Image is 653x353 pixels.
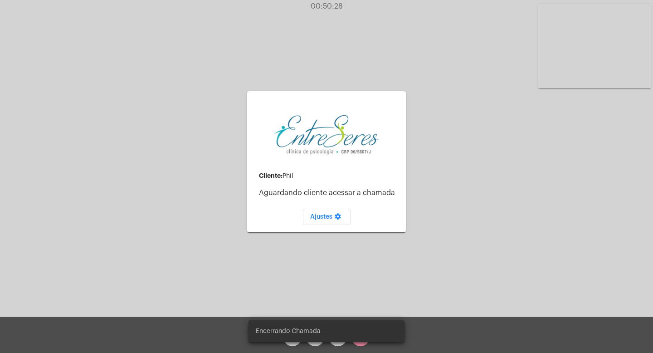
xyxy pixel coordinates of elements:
span: 00:50:28 [311,3,343,10]
p: Aguardando cliente acessar a chamada [259,189,399,197]
mat-icon: settings [332,213,343,224]
img: aa27006a-a7e4-c883-abf8-315c10fe6841.png [274,114,379,155]
button: Ajustes [303,209,351,225]
strong: Cliente: [259,172,283,179]
span: Encerrando Chamada [256,327,321,336]
span: Ajustes [310,214,343,220]
div: Phil [259,172,399,180]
